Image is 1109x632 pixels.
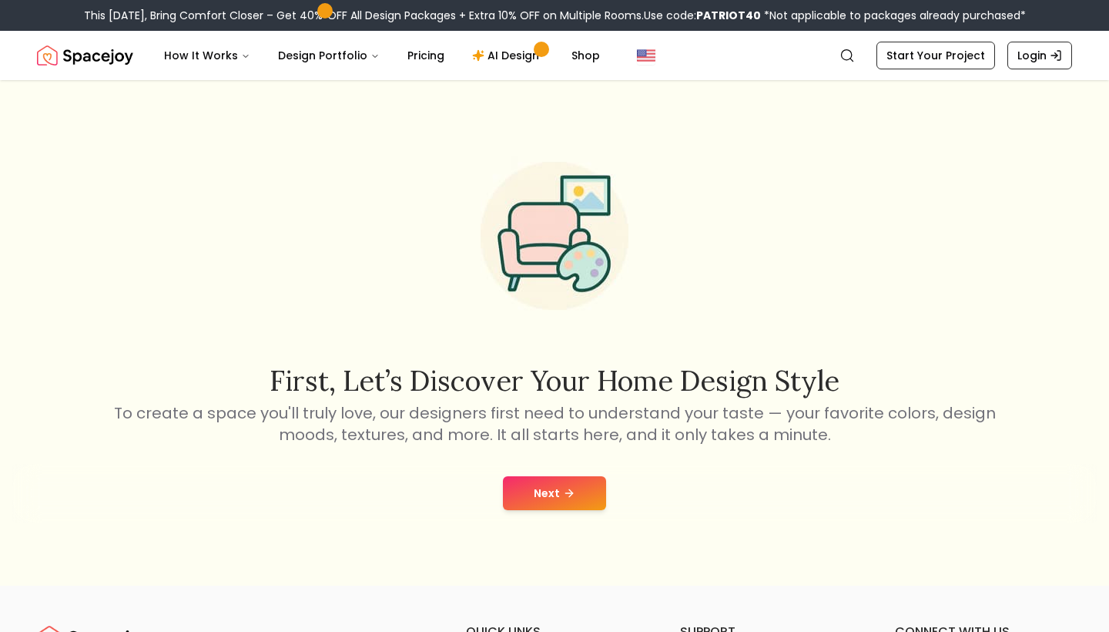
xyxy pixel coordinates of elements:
[637,46,655,65] img: United States
[266,40,392,71] button: Design Portfolio
[460,40,556,71] a: AI Design
[696,8,761,23] b: PATRIOT40
[152,40,612,71] nav: Main
[559,40,612,71] a: Shop
[84,8,1026,23] div: This [DATE], Bring Comfort Closer – Get 40% OFF All Design Packages + Extra 10% OFF on Multiple R...
[1007,42,1072,69] a: Login
[876,42,995,69] a: Start Your Project
[111,402,998,445] p: To create a space you'll truly love, our designers first need to understand your taste — your fav...
[761,8,1026,23] span: *Not applicable to packages already purchased*
[644,8,761,23] span: Use code:
[37,40,133,71] img: Spacejoy Logo
[37,40,133,71] a: Spacejoy
[37,31,1072,80] nav: Global
[111,365,998,396] h2: First, let’s discover your home design style
[395,40,457,71] a: Pricing
[152,40,263,71] button: How It Works
[456,137,653,334] img: Start Style Quiz Illustration
[503,476,606,510] button: Next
